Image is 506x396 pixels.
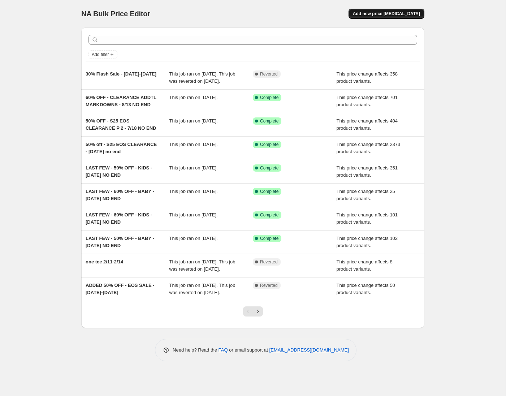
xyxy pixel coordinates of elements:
[349,9,424,19] button: Add new price [MEDICAL_DATA]
[337,212,398,225] span: This price change affects 101 product variants.
[86,236,154,248] span: LAST FEW - 50% OFF - BABY - [DATE] NO END
[337,118,398,131] span: This price change affects 404 product variants.
[169,189,218,194] span: This job ran on [DATE].
[86,259,123,264] span: one tee 2/11-2/14
[169,142,218,147] span: This job ran on [DATE].
[260,236,278,241] span: Complete
[337,95,398,107] span: This price change affects 701 product variants.
[86,212,152,225] span: LAST FEW - 60% OFF - KIDS - [DATE] NO END
[260,71,278,77] span: Reverted
[260,212,278,218] span: Complete
[169,259,235,272] span: This job ran on [DATE]. This job was reverted on [DATE].
[260,189,278,194] span: Complete
[337,283,395,295] span: This price change affects 50 product variants.
[337,236,398,248] span: This price change affects 102 product variants.
[260,118,278,124] span: Complete
[260,165,278,171] span: Complete
[260,95,278,100] span: Complete
[86,165,152,178] span: LAST FEW - 50% OFF - KIDS - [DATE] NO END
[86,283,155,295] span: ADDED 50% OFF - EOS SALE - [DATE]-[DATE]
[337,259,393,272] span: This price change affects 8 product variants.
[260,283,278,288] span: Reverted
[86,118,156,131] span: 50% OFF - S25 EOS CLEARANCE P 2 - 7/18 NO END
[169,165,218,171] span: This job ran on [DATE].
[228,347,269,353] span: or email support at
[243,306,263,317] nav: Pagination
[86,142,157,154] span: 50% off - S25 EOS CLEARANCE - [DATE] no end
[169,283,235,295] span: This job ran on [DATE]. This job was reverted on [DATE].
[269,347,349,353] a: [EMAIL_ADDRESS][DOMAIN_NAME]
[169,95,218,100] span: This job ran on [DATE].
[260,142,278,147] span: Complete
[353,11,420,17] span: Add new price [MEDICAL_DATA]
[86,71,156,77] span: 30% Flash Sale - [DATE]-[DATE]
[337,71,398,84] span: This price change affects 358 product variants.
[86,95,156,107] span: 60% OFF - CLEARANCE ADDTL MARKDOWNS - 8/13 NO END
[337,189,395,201] span: This price change affects 25 product variants.
[169,236,218,241] span: This job ran on [DATE].
[88,50,117,59] button: Add filter
[169,118,218,124] span: This job ran on [DATE].
[337,142,401,154] span: This price change affects 2373 product variants.
[253,306,263,317] button: Next
[260,259,278,265] span: Reverted
[173,347,219,353] span: Need help? Read the
[169,212,218,218] span: This job ran on [DATE].
[219,347,228,353] a: FAQ
[169,71,235,84] span: This job ran on [DATE]. This job was reverted on [DATE].
[86,189,154,201] span: LAST FEW - 60% OFF - BABY - [DATE] NO END
[92,52,109,57] span: Add filter
[337,165,398,178] span: This price change affects 351 product variants.
[81,10,150,18] span: NA Bulk Price Editor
